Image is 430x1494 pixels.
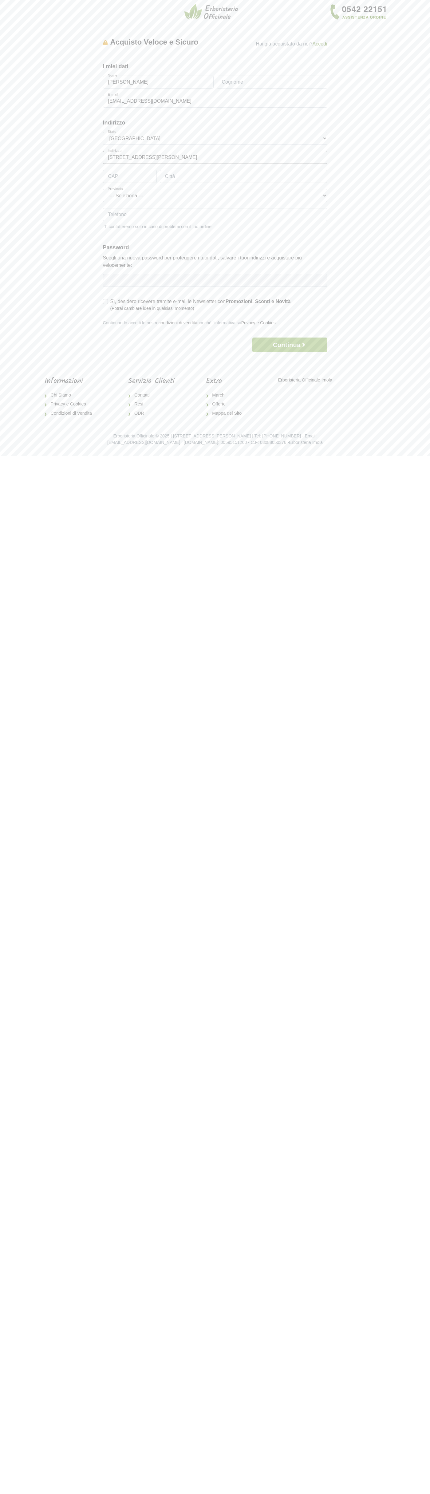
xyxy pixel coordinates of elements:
[110,298,291,312] label: Sì, desidero ricevere tramite e-mail le Newsletter con
[160,170,327,183] input: Città
[252,338,327,352] button: Continua
[103,76,214,89] input: Nome
[128,400,175,409] a: Resi
[107,433,323,445] small: Erboristeria Officinale © 2025 | [STREET_ADDRESS][PERSON_NAME] | Tel: [PHONE_NUMBER] - Email: [EM...
[128,377,175,386] h5: Servizio Clienti
[289,440,323,445] a: Erboristeria Imola
[103,37,245,48] div: Acquisto Veloce e Sicuro
[45,377,97,386] h5: Informazioni
[103,208,327,221] input: Telefono
[128,391,175,400] a: Contatti
[206,377,247,386] h5: Extra
[103,222,327,230] small: Ti contatteremo solo in caso di problemi con il tuo ordine
[45,391,97,400] a: Chi Siamo
[159,320,197,325] a: condizioni di vendita
[312,41,327,46] a: Accedi
[106,187,125,191] label: Provincia
[45,400,97,409] a: Privacy e Cookies
[103,62,327,71] legend: I miei dati
[278,377,332,382] a: Erboristeria Officinale Imola
[103,95,327,108] input: E-mail
[226,299,291,304] strong: Promozioni, Sconti e Novità
[245,39,327,48] p: Hai già acquistato da noi?
[206,409,247,418] a: Mappa del Sito
[106,93,120,96] label: E-mail
[106,130,118,133] label: Stato
[103,320,277,325] small: Continuando accetti le nostre nonchè l'informativa su .
[106,74,119,77] label: Nome
[217,76,327,89] input: Cognome
[184,4,240,20] img: Erboristeria Officinale
[103,119,327,127] legend: Indirizzo
[106,149,124,152] label: Indirizzo
[103,243,327,252] legend: Password
[110,305,291,312] small: (Potrai cambiare idea in qualsiasi momento)
[206,400,247,409] a: Offerte
[206,391,247,400] a: Marchi
[103,170,157,183] input: CAP
[241,320,276,325] a: Privacy e Cookies
[103,151,327,164] input: Indirizzo
[45,409,97,418] a: Condizioni di Vendita
[128,409,175,418] a: ODR
[103,254,327,269] p: Scegli una nuova password per proteggere i tuoi dati, salvare i tuoi indirizzi e acquistare più v...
